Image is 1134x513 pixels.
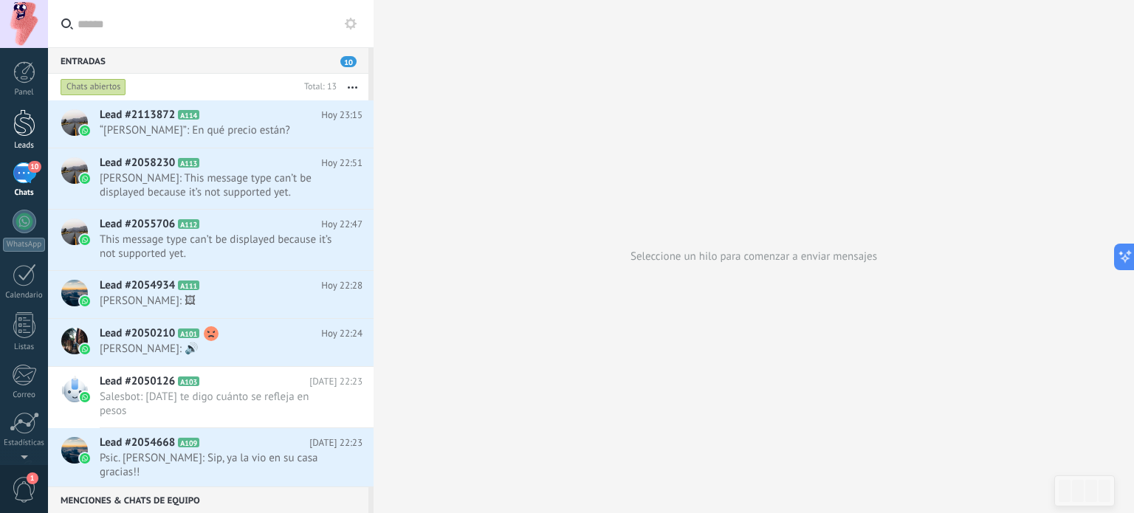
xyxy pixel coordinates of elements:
[48,367,374,427] a: Lead #2050126 A103 [DATE] 22:23 Salesbot: [DATE] te digo cuánto se refleja en pesos
[100,435,175,450] span: Lead #2054668
[48,319,374,366] a: Lead #2050210 A101 Hoy 22:24 [PERSON_NAME]: 🔊
[100,294,334,308] span: [PERSON_NAME]: 🖼
[337,74,368,100] button: Más
[178,376,199,386] span: A103
[80,453,90,464] img: waba.svg
[100,451,334,479] span: Psic. [PERSON_NAME]: Sip, ya la vio en su casa gracias!!
[48,428,374,489] a: Lead #2054668 A109 [DATE] 22:23 Psic. [PERSON_NAME]: Sip, ya la vio en su casa gracias!!
[100,233,334,261] span: This message type can’t be displayed because it’s not supported yet.
[178,110,199,120] span: A114
[100,217,175,232] span: Lead #2055706
[3,141,46,151] div: Leads
[3,238,45,252] div: WhatsApp
[80,344,90,354] img: waba.svg
[80,392,90,402] img: waba.svg
[3,342,46,352] div: Listas
[100,156,175,171] span: Lead #2058230
[100,108,175,123] span: Lead #2113872
[48,148,374,209] a: Lead #2058230 A113 Hoy 22:51 [PERSON_NAME]: This message type can’t be displayed because it’s not...
[28,161,41,173] span: 10
[3,291,46,300] div: Calendario
[309,374,362,389] span: [DATE] 22:23
[48,100,374,148] a: Lead #2113872 A114 Hoy 23:15 “[PERSON_NAME]”: En qué precio están?
[3,188,46,198] div: Chats
[178,158,199,168] span: A113
[309,435,362,450] span: [DATE] 22:23
[100,278,175,293] span: Lead #2054934
[100,123,334,137] span: “[PERSON_NAME]”: En qué precio están?
[100,374,175,389] span: Lead #2050126
[178,219,199,229] span: A112
[3,438,46,448] div: Estadísticas
[80,296,90,306] img: waba.svg
[321,326,362,341] span: Hoy 22:24
[340,56,357,67] span: 10
[27,472,38,484] span: 1
[321,278,362,293] span: Hoy 22:28
[48,486,368,513] div: Menciones & Chats de equipo
[298,80,337,94] div: Total: 13
[321,156,362,171] span: Hoy 22:51
[321,108,362,123] span: Hoy 23:15
[321,217,362,232] span: Hoy 22:47
[80,173,90,184] img: waba.svg
[100,171,334,199] span: [PERSON_NAME]: This message type can’t be displayed because it’s not supported yet.
[100,326,175,341] span: Lead #2050210
[178,280,199,290] span: A111
[80,235,90,245] img: waba.svg
[61,78,126,96] div: Chats abiertos
[48,271,374,318] a: Lead #2054934 A111 Hoy 22:28 [PERSON_NAME]: 🖼
[3,88,46,97] div: Panel
[100,342,334,356] span: [PERSON_NAME]: 🔊
[80,125,90,136] img: waba.svg
[178,328,199,338] span: A101
[48,47,368,74] div: Entradas
[48,210,374,270] a: Lead #2055706 A112 Hoy 22:47 This message type can’t be displayed because it’s not supported yet.
[3,390,46,400] div: Correo
[178,438,199,447] span: A109
[100,390,334,418] span: Salesbot: [DATE] te digo cuánto se refleja en pesos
